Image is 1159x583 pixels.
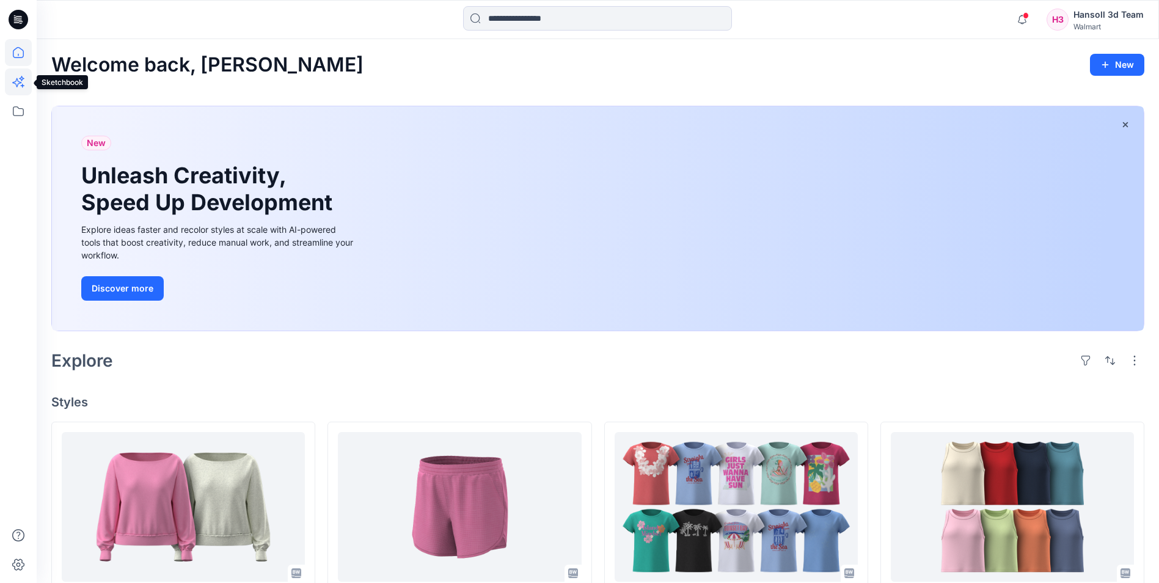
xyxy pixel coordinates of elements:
[81,223,356,262] div: Explore ideas faster and recolor styles at scale with AI-powered tools that boost creativity, red...
[81,163,338,215] h1: Unleash Creativity, Speed Up Development
[338,432,581,582] a: HQ022219_AW CORE SHORT_PLUS
[891,432,1134,582] a: TBA WA TANK
[51,395,1144,409] h4: Styles
[81,276,356,301] a: Discover more
[615,432,858,582] a: TBA WN SS EMB TEE
[87,136,106,150] span: New
[62,432,305,582] a: JDK005_OFF SHOULDER SWEATSHIRTS
[1047,9,1069,31] div: H3
[1090,54,1144,76] button: New
[1073,22,1144,31] div: Walmart
[51,54,364,76] h2: Welcome back, [PERSON_NAME]
[51,351,113,370] h2: Explore
[81,276,164,301] button: Discover more
[1073,7,1144,22] div: Hansoll 3d Team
